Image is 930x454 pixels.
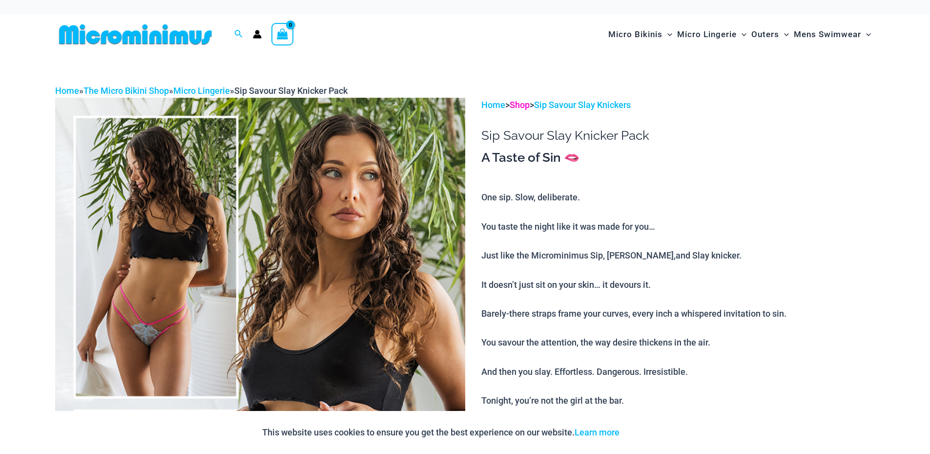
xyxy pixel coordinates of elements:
span: Menu Toggle [662,22,672,47]
a: Micro Lingerie [173,86,230,96]
a: View Shopping Cart, empty [271,23,294,45]
p: One sip. Slow, deliberate. You taste the night like it was made for you… Just like the Microminim... [481,190,875,437]
a: Learn more [575,427,620,437]
a: OutersMenu ToggleMenu Toggle [749,20,791,49]
span: Menu Toggle [861,22,871,47]
img: MM SHOP LOGO FLAT [55,23,216,45]
span: Menu Toggle [779,22,789,47]
p: This website uses cookies to ensure you get the best experience on our website. [262,425,620,440]
button: Accept [627,421,668,444]
a: Shop [510,100,530,110]
span: Outers [751,22,779,47]
span: Menu Toggle [737,22,746,47]
h3: A Taste of Sin 🫦 [481,150,875,166]
a: Account icon link [253,30,262,39]
nav: Site Navigation [604,18,875,51]
p: > > [481,98,875,112]
span: » » » [55,86,348,96]
a: Micro LingerieMenu ToggleMenu Toggle [675,20,749,49]
span: Micro Lingerie [677,22,737,47]
a: Mens SwimwearMenu ToggleMenu Toggle [791,20,873,49]
a: Micro BikinisMenu ToggleMenu Toggle [606,20,675,49]
a: Sip Savour Slay Knickers [534,100,631,110]
span: Mens Swimwear [794,22,861,47]
a: The Micro Bikini Shop [83,86,169,96]
a: Home [55,86,79,96]
a: Home [481,100,505,110]
span: Micro Bikinis [608,22,662,47]
span: Sip Savour Slay Knicker Pack [234,86,348,96]
h1: Sip Savour Slay Knicker Pack [481,128,875,143]
a: Search icon link [234,28,243,41]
